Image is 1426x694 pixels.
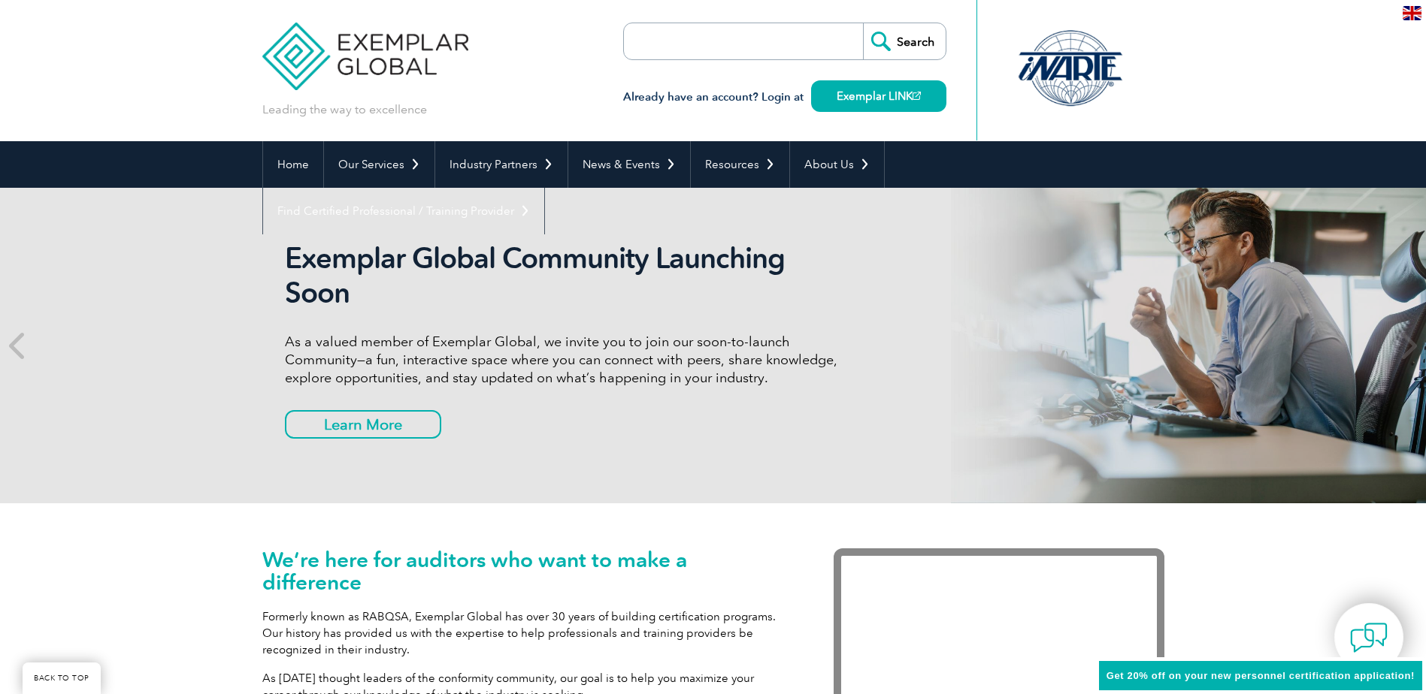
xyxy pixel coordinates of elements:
[263,188,544,234] a: Find Certified Professional / Training Provider
[285,241,849,310] h2: Exemplar Global Community Launching Soon
[435,141,568,188] a: Industry Partners
[863,23,946,59] input: Search
[623,88,946,107] h3: Already have an account? Login at
[285,410,441,439] a: Learn More
[568,141,690,188] a: News & Events
[263,141,323,188] a: Home
[790,141,884,188] a: About Us
[1107,670,1415,681] span: Get 20% off on your new personnel certification application!
[1350,619,1388,656] img: contact-chat.png
[262,548,789,593] h1: We’re here for auditors who want to make a difference
[324,141,434,188] a: Our Services
[23,662,101,694] a: BACK TO TOP
[913,92,921,100] img: open_square.png
[262,101,427,118] p: Leading the way to excellence
[811,80,946,112] a: Exemplar LINK
[691,141,789,188] a: Resources
[1403,6,1421,20] img: en
[285,333,849,387] p: As a valued member of Exemplar Global, we invite you to join our soon-to-launch Community—a fun, ...
[262,608,789,658] p: Formerly known as RABQSA, Exemplar Global has over 30 years of building certification programs. O...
